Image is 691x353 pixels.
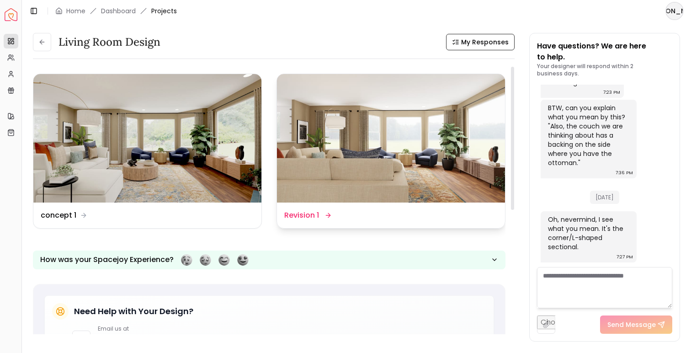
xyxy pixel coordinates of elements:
[590,191,619,204] span: [DATE]
[277,74,505,203] img: Revision 1
[276,74,505,229] a: Revision 1Revision 1
[5,8,17,21] img: Spacejoy Logo
[40,254,174,265] p: How was your Spacejoy Experience?
[666,3,683,19] span: [PERSON_NAME]
[5,8,17,21] a: Spacejoy
[74,305,193,318] h5: Need Help with Your Design?
[41,210,76,221] dd: concept 1
[58,35,160,49] h3: Living Room design
[151,6,177,16] span: Projects
[33,74,261,203] img: concept 1
[548,103,627,167] div: BTW, can you explain what you mean by this? "Also, the couch we are thinking about has a backing ...
[33,74,262,229] a: concept 1concept 1
[461,37,509,47] span: My Responses
[603,88,620,97] div: 7:23 PM
[617,252,633,262] div: 7:27 PM
[98,325,165,332] p: Email us at
[101,6,136,16] a: Dashboard
[537,41,672,63] p: Have questions? We are here to help.
[537,63,672,77] p: Your designer will respond within 2 business days.
[284,210,319,221] dd: Revision 1
[33,251,505,269] button: How was your Spacejoy Experience?Feeling terribleFeeling badFeeling goodFeeling awesome
[548,215,627,251] div: Oh, nevermind, I see what you mean. It's the corner/L-shaped sectional.
[66,6,85,16] a: Home
[616,168,633,177] div: 7:36 PM
[665,2,684,20] button: [PERSON_NAME]
[446,34,515,50] button: My Responses
[55,6,177,16] nav: breadcrumb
